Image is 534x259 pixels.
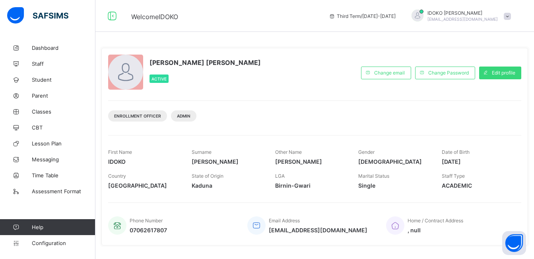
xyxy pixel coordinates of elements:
[32,224,95,230] span: Help
[32,172,95,179] span: Time Table
[192,182,263,189] span: Kaduna
[32,240,95,246] span: Configuration
[269,227,367,233] span: [EMAIL_ADDRESS][DOMAIN_NAME]
[131,13,178,21] span: Welcome IDOKO
[408,218,463,224] span: Home / Contract Address
[192,158,263,165] span: [PERSON_NAME]
[442,158,513,165] span: [DATE]
[358,173,389,179] span: Marital Status
[32,108,95,115] span: Classes
[108,149,132,155] span: First Name
[7,7,68,24] img: safsims
[192,149,212,155] span: Surname
[427,10,498,16] span: IDOKO [PERSON_NAME]
[442,173,465,179] span: Staff Type
[108,182,180,189] span: [GEOGRAPHIC_DATA]
[32,124,95,131] span: CBT
[275,173,285,179] span: LGA
[151,77,167,81] span: Active
[150,59,261,67] span: [PERSON_NAME] [PERSON_NAME]
[32,45,95,51] span: Dashboard
[269,218,300,224] span: Email Address
[32,61,95,67] span: Staff
[108,158,180,165] span: IDOKO
[177,114,190,118] span: Admin
[442,149,470,155] span: Date of Birth
[358,182,430,189] span: Single
[32,92,95,99] span: Parent
[502,231,526,255] button: Open asap
[492,70,515,76] span: Edit profile
[130,227,167,233] span: 07062617807
[427,17,498,22] span: [EMAIL_ADDRESS][DOMAIN_NAME]
[32,77,95,83] span: Student
[358,158,430,165] span: [DEMOGRAPHIC_DATA]
[408,227,463,233] span: , null
[32,188,95,194] span: Assessment Format
[275,158,347,165] span: [PERSON_NAME]
[275,149,302,155] span: Other Name
[404,10,515,23] div: IDOKOGLORIA
[358,149,375,155] span: Gender
[114,114,161,118] span: Enrollment Officer
[108,173,126,179] span: Country
[428,70,469,76] span: Change Password
[32,140,95,147] span: Lesson Plan
[442,182,513,189] span: ACADEMIC
[32,156,95,163] span: Messaging
[374,70,405,76] span: Change email
[329,13,396,19] span: session/term information
[275,182,347,189] span: Birnin-Gwari
[130,218,163,224] span: Phone Number
[192,173,223,179] span: State of Origin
